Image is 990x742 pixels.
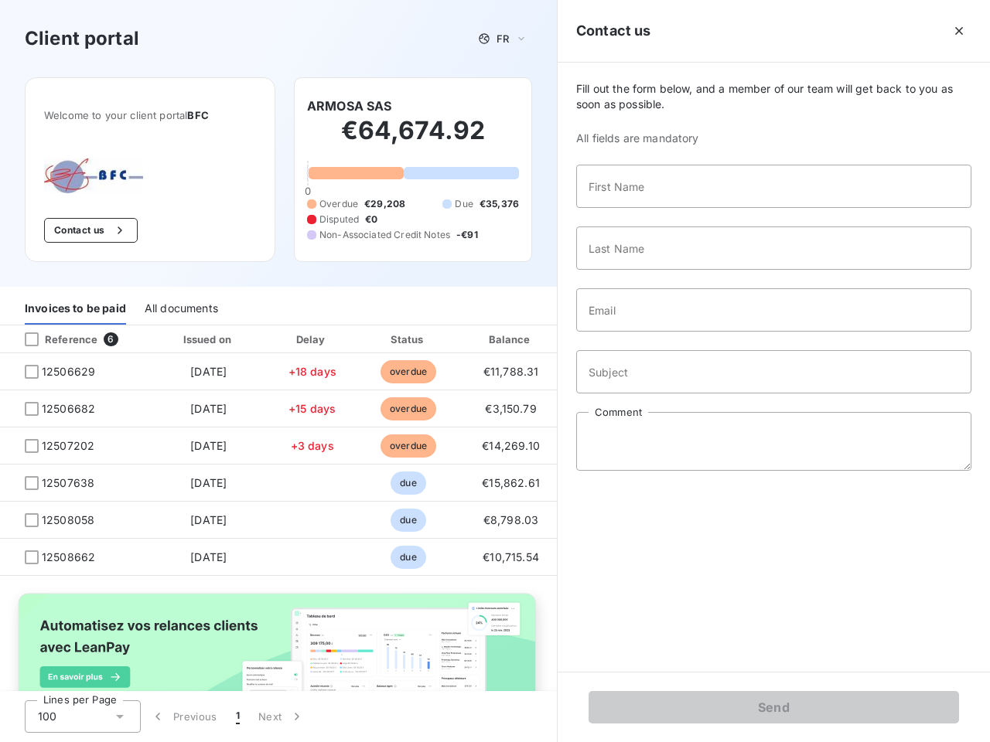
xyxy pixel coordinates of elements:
[38,709,56,724] span: 100
[42,438,94,454] span: 12507202
[576,81,971,112] span: Fill out the form below, and a member of our team will get back to you as soon as possible.
[363,332,455,347] div: Status
[42,401,95,417] span: 12506682
[485,402,536,415] span: €3,150.79
[307,115,519,162] h2: €64,674.92
[141,700,227,733] button: Previous
[576,20,651,42] h5: Contact us
[391,471,425,495] span: due
[391,546,425,569] span: due
[497,32,509,45] span: FR
[44,218,138,243] button: Contact us
[288,365,336,378] span: +18 days
[480,197,519,211] span: €35,376
[391,509,425,532] span: due
[190,476,227,489] span: [DATE]
[381,360,436,383] span: overdue
[42,475,94,491] span: 12507638
[305,185,311,197] span: 0
[44,109,256,121] span: Welcome to your client portal
[319,228,450,242] span: Non-Associated Credit Notes
[227,700,249,733] button: 1
[576,131,971,146] span: All fields are mandatory
[307,97,392,115] h6: ARMOSA SAS
[42,550,95,565] span: 12508662
[12,332,97,346] div: Reference
[483,365,539,378] span: €11,788.31
[190,513,227,526] span: [DATE]
[483,513,538,526] span: €8,798.03
[42,364,95,380] span: 12506629
[576,350,971,393] input: placeholder
[249,700,314,733] button: Next
[319,197,358,211] span: Overdue
[190,550,227,563] span: [DATE]
[456,228,478,242] span: -€91
[190,402,227,415] span: [DATE]
[291,439,334,452] span: +3 days
[576,288,971,332] input: placeholder
[236,709,240,724] span: 1
[190,365,227,378] span: [DATE]
[482,439,540,452] span: €14,269.10
[44,158,143,193] img: Company logo
[145,292,218,325] div: All documents
[365,213,377,226] span: €0
[42,512,94,528] span: 12508058
[268,332,357,347] div: Delay
[455,197,473,211] span: Due
[381,434,436,458] span: overdue
[461,332,562,347] div: Balance
[25,292,126,325] div: Invoices to be paid
[187,109,208,121] span: BFC
[482,476,540,489] span: €15,862.61
[381,397,436,420] span: overdue
[104,332,118,346] span: 6
[319,213,359,226] span: Disputed
[576,226,971,270] input: placeholder
[190,439,227,452] span: [DATE]
[589,691,959,723] button: Send
[364,197,405,211] span: €29,208
[25,25,139,53] h3: Client portal
[288,402,336,415] span: +15 days
[483,550,539,563] span: €10,715.54
[155,332,262,347] div: Issued on
[576,165,971,208] input: placeholder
